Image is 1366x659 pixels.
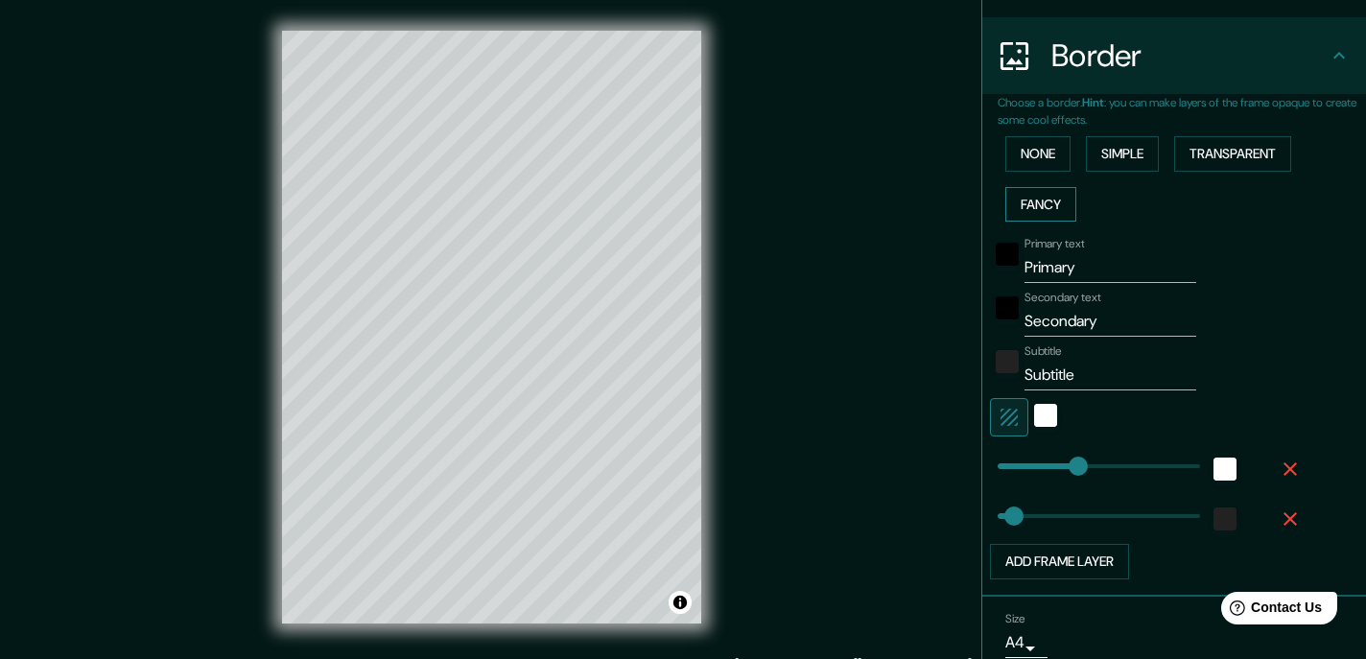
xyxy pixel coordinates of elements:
div: Border [982,17,1366,94]
button: Toggle attribution [669,591,692,614]
label: Size [1005,610,1025,626]
p: Choose a border. : you can make layers of the frame opaque to create some cool effects. [998,94,1366,129]
label: Primary text [1024,236,1084,252]
button: black [996,243,1019,266]
button: Add frame layer [990,544,1129,579]
label: Subtitle [1024,343,1062,360]
button: color-222222 [996,350,1019,373]
button: Transparent [1174,136,1291,172]
label: Secondary text [1024,290,1101,306]
iframe: Help widget launcher [1195,584,1345,638]
button: black [996,296,1019,319]
button: Fancy [1005,187,1076,223]
button: color-222222 [1213,507,1236,530]
button: white [1034,404,1057,427]
b: Hint [1082,95,1104,110]
div: A4 [1005,627,1048,658]
h4: Border [1051,36,1328,75]
button: Simple [1086,136,1159,172]
button: None [1005,136,1071,172]
button: white [1213,458,1236,481]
